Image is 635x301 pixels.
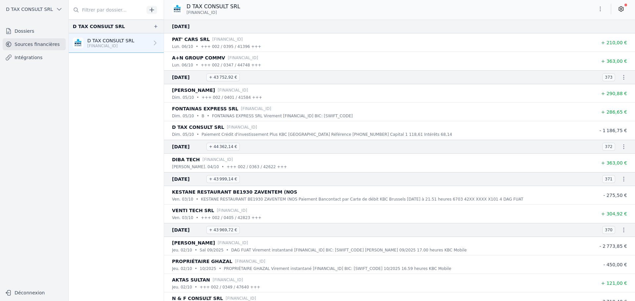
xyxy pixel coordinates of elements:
div: • [196,131,199,138]
span: 371 [602,175,615,183]
p: PROPRIÉTAIRE GHAZAL [172,257,232,265]
button: D TAX CONSULT SRL [3,4,66,15]
p: [FINANCIAL_ID] [228,55,258,61]
span: + 363,00 € [601,58,627,64]
input: Filtrer par dossier... [69,4,144,16]
p: [PERSON_NAME] [172,86,215,94]
p: D TAX CONSULT SRL [172,123,224,131]
p: KESTANE RESTAURANT BE1930 ZAVENTEM (NOS [172,188,297,196]
p: lun. 06/10 [172,43,193,50]
p: D TAX CONSULT SRL [87,37,134,44]
p: +++ 002 / 0395 / 41396 +++ [201,43,261,50]
span: [FINANCIAL_ID] [187,10,217,15]
p: [PERSON_NAME]. 04/10 [172,164,219,170]
div: • [219,265,221,272]
div: D TAX CONSULT SRL [73,22,125,30]
p: +++ 002 / 0405 / 42823 +++ [201,214,262,221]
p: [FINANCIAL_ID] [202,156,233,163]
p: [FINANCIAL_ID] [218,240,248,246]
p: [FINANCIAL_ID] [235,258,265,265]
span: + 286,65 € [601,109,627,115]
span: - 275,50 € [603,193,627,198]
p: [FINANCIAL_ID] [217,207,247,214]
p: ven. 03/10 [172,214,193,221]
p: +++ 002 / 0401 / 41584 +++ [202,94,262,101]
span: [DATE] [172,175,204,183]
div: • [195,284,197,290]
img: KBC_BRUSSELS_KREDBEBB.png [172,4,183,14]
p: jeu. 02/10 [172,247,192,253]
p: +++ 002 / 0347 / 44748 +++ [201,62,261,68]
span: [DATE] [172,143,204,151]
span: + 290,88 € [601,91,627,96]
div: • [195,247,197,253]
div: • [207,113,209,119]
p: PROPRIÉTAIRE GHAZAL Virement instantané [FINANCIAL_ID] BIC: [SWIFT_CODE] 10/2025 16.59 heures KBC... [224,265,451,272]
p: [FINANCIAL_ID] [218,87,248,94]
button: Déconnexion [3,287,66,298]
span: - 1 186,75 € [599,128,627,133]
a: Intégrations [3,52,66,63]
p: 10/2025 [200,265,216,272]
span: [DATE] [172,22,204,30]
div: • [222,164,224,170]
span: [DATE] [172,226,204,234]
div: • [196,43,198,50]
p: dim. 05/10 [172,113,194,119]
p: ven. 03/10 [172,196,193,203]
span: 370 [602,226,615,234]
span: + 121,00 € [601,281,627,286]
p: lun. 06/10 [172,62,193,68]
span: + 43 999,14 € [206,175,240,183]
span: - 450,00 € [603,262,627,267]
div: • [196,196,198,203]
span: 373 [602,73,615,81]
span: [DATE] [172,73,204,81]
div: • [196,214,198,221]
p: [FINANCIAL_ID] [87,43,134,49]
span: + 363,00 € [601,160,627,166]
p: [FINANCIAL_ID] [241,105,271,112]
p: +++ 002 / 0363 / 42622 +++ [227,164,287,170]
p: KESTANE RESTAURANT BE1930 ZAVENTEM (NOS Paiement Bancontact par Carte de débit KBC Brussels [DATE... [201,196,524,203]
p: FONTAINAS EXPRESS SRL Virement [FINANCIAL_ID] BIC: [SWIFT_CODE] [212,113,353,119]
p: A+N GROUP COMMV [172,54,225,62]
span: + 304,92 € [601,211,627,216]
span: D TAX CONSULT SRL [6,6,53,13]
p: FONTAINAS EXPRESS SRL [172,105,238,113]
span: + 44 362,14 € [206,143,240,151]
p: [FINANCIAL_ID] [212,36,243,43]
p: jeu. 02/10 [172,265,192,272]
p: DAG FUAT Virement instantané [FINANCIAL_ID] BIC: [SWIFT_CODE] [PERSON_NAME] 09/2025 17.00 heures ... [231,247,467,253]
p: [FINANCIAL_ID] [227,124,257,131]
div: • [195,265,197,272]
a: D TAX CONSULT SRL [FINANCIAL_ID] [69,33,164,53]
p: DIBA TECH [172,156,200,164]
p: Paiement Crédit d'investissement Plus KBC [GEOGRAPHIC_DATA] Référence [PHONE_NUMBER] Capital 1 11... [202,131,452,138]
span: + 43 969,72 € [206,226,240,234]
div: • [226,247,229,253]
div: • [196,62,198,68]
div: • [196,113,199,119]
p: B [202,113,204,119]
p: D TAX CONSULT SRL [187,3,240,11]
span: + 43 752,92 € [206,73,240,81]
p: PAT' CARS SRL [172,35,210,43]
img: KBC_BRUSSELS_KREDBEBB.png [73,38,83,48]
a: Dossiers [3,25,66,37]
p: dim. 05/10 [172,94,194,101]
p: dim. 05/10 [172,131,194,138]
p: VENTI TECH SRL [172,207,214,214]
p: [FINANCIAL_ID] [213,277,243,283]
p: [PERSON_NAME] [172,239,215,247]
p: Sal 09/2025 [200,247,224,253]
div: • [196,94,199,101]
p: jeu. 02/10 [172,284,192,290]
span: + 210,00 € [601,40,627,45]
span: 372 [602,143,615,151]
span: - 2 773,85 € [599,244,627,249]
a: Sources financières [3,38,66,50]
p: AKTAS SULTAN [172,276,210,284]
p: +++ 002 / 0349 / 47640 +++ [200,284,260,290]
